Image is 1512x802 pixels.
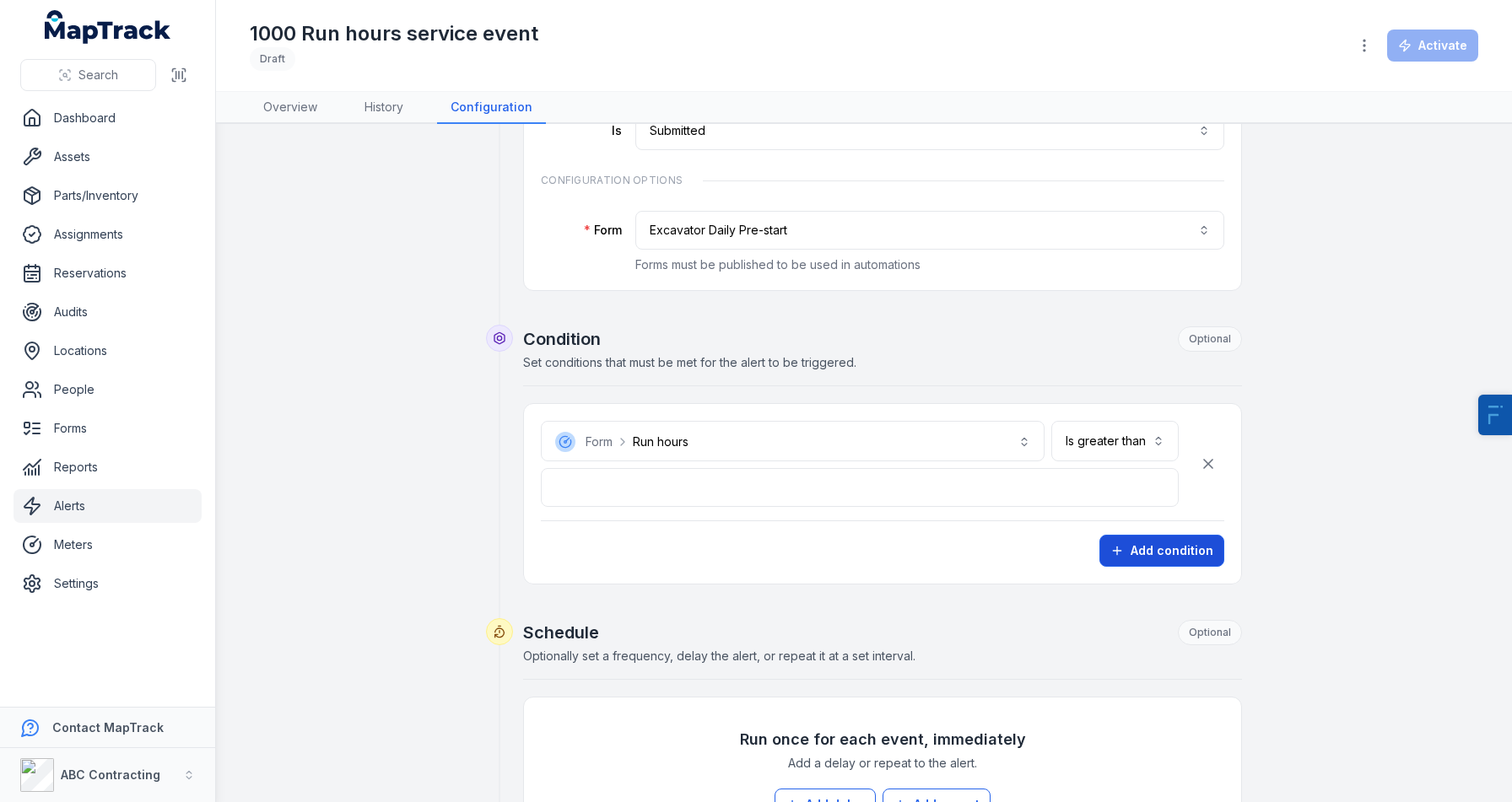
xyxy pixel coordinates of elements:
[45,10,171,44] a: MapTrack
[13,450,202,484] a: Reports
[250,92,331,124] a: Overview
[250,47,295,71] div: Draft
[541,421,1045,461] button: FormRun hours
[1051,421,1179,461] button: Is greater than
[351,92,417,124] a: History
[523,649,915,663] span: Optionally set a frequency, delay the alert, or repeat it at a set interval.
[523,355,856,369] span: Set conditions that must be met for the alert to be triggered.
[635,256,1224,273] p: Forms must be published to be used in automations
[13,179,202,213] a: Parts/Inventory
[52,720,164,735] strong: Contact MapTrack
[437,92,546,124] a: Configuration
[1178,620,1242,645] div: Optional
[13,334,202,368] a: Locations
[78,67,118,83] span: Search
[788,755,977,772] span: Add a delay or repeat to the alert.
[13,567,202,600] a: Settings
[13,140,202,174] a: Assets
[13,295,202,329] a: Audits
[250,20,538,47] h1: 1000 Run hours service event
[635,211,1224,250] button: Excavator Daily Pre-start
[13,101,202,135] a: Dashboard
[13,256,202,290] a: Reservations
[523,326,1242,352] h2: Condition
[541,222,622,239] label: Form
[740,728,1026,751] h3: Run once for each event, immediately
[20,59,156,91] button: Search
[523,620,1242,645] h2: Schedule
[13,489,202,523] a: Alerts
[61,767,160,782] strong: ABC Contracting
[13,412,202,445] a: Forms
[13,373,202,406] a: People
[541,164,1224,197] div: Configuration Options
[13,218,202,251] a: Assignments
[13,528,202,562] a: Meters
[541,122,622,139] label: Is
[635,111,1224,150] button: Submitted
[1099,535,1224,567] button: Add condition
[1178,326,1242,352] div: Optional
